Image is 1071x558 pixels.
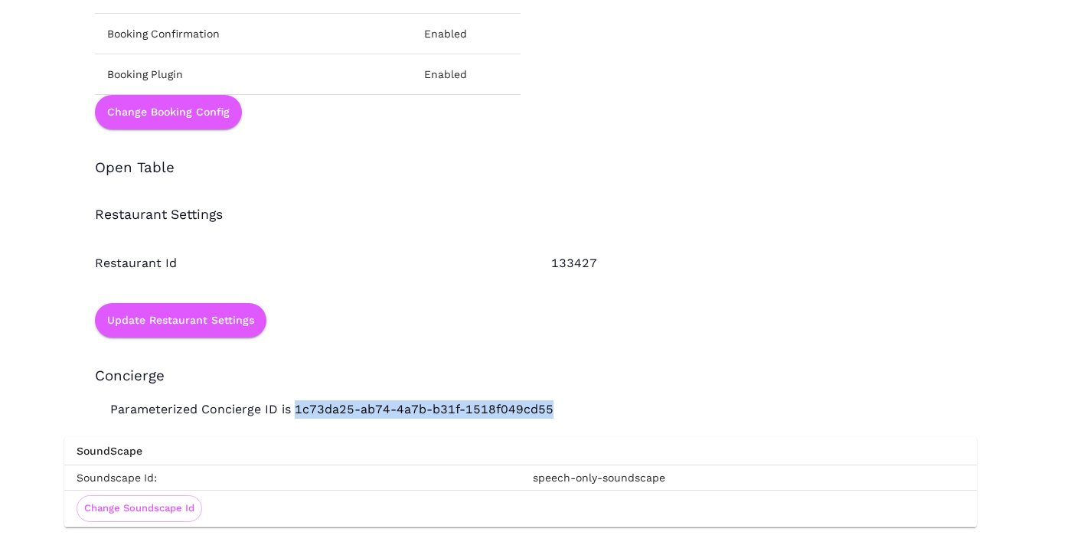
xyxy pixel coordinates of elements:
[95,95,242,129] button: Change Booking Config
[64,338,165,385] h3: Concierge
[95,54,413,94] td: Booking Plugin
[95,160,977,177] h3: Open Table
[412,54,520,94] td: Enabled
[64,465,521,490] td: Soundscape Id:
[77,495,202,522] button: Change Soundscape Id
[95,13,413,54] td: Booking Confirmation
[95,303,266,338] button: Update Restaurant Settings
[64,224,521,272] div: Restaurant Id
[64,385,977,419] p: Parameterized Concierge ID is 1c73da25-ab74-4a7b-b31f-1518f049cd55
[64,437,977,465] th: SoundScape
[521,224,977,272] div: 133427
[521,465,977,490] td: speech-only-soundscape
[95,207,977,224] h4: Restaurant Settings
[412,13,520,54] td: Enabled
